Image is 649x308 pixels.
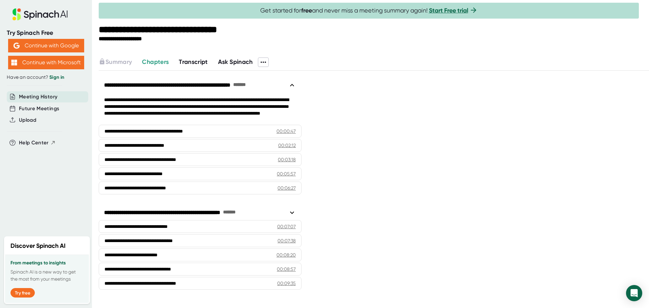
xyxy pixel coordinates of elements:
button: Try free [10,288,35,298]
div: 00:06:27 [278,185,296,191]
img: Aehbyd4JwY73AAAAAElFTkSuQmCC [14,43,20,49]
button: Chapters [142,57,169,67]
span: Help Center [19,139,49,147]
div: 00:00:47 [277,128,296,135]
button: Upload [19,116,36,124]
h2: Discover Spinach AI [10,241,66,251]
button: Help Center [19,139,56,147]
span: Transcript [179,58,208,66]
button: Ask Spinach [218,57,253,67]
div: 00:02:12 [278,142,296,149]
button: Transcript [179,57,208,67]
button: Future Meetings [19,105,59,113]
button: Continue with Google [8,39,84,52]
button: Continue with Microsoft [8,56,84,69]
div: Upgrade to access [99,57,142,67]
b: free [301,7,312,14]
button: Summary [99,57,132,67]
a: Sign in [49,74,64,80]
h3: From meetings to insights [10,260,83,266]
div: Have an account? [7,74,85,80]
div: 00:08:57 [277,266,296,273]
span: Ask Spinach [218,58,253,66]
div: Try Spinach Free [7,29,85,37]
div: 00:07:07 [277,223,296,230]
div: 00:09:35 [277,280,296,287]
button: Meeting History [19,93,57,101]
p: Spinach AI is a new way to get the most from your meetings [10,268,83,283]
span: Summary [105,58,132,66]
div: 00:05:57 [277,170,296,177]
div: Open Intercom Messenger [626,285,642,301]
a: Start Free trial [429,7,468,14]
span: Get started for and never miss a meeting summary again! [260,7,478,15]
div: 00:07:38 [278,237,296,244]
div: 00:03:18 [278,156,296,163]
span: Chapters [142,58,169,66]
div: 00:08:20 [277,252,296,258]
